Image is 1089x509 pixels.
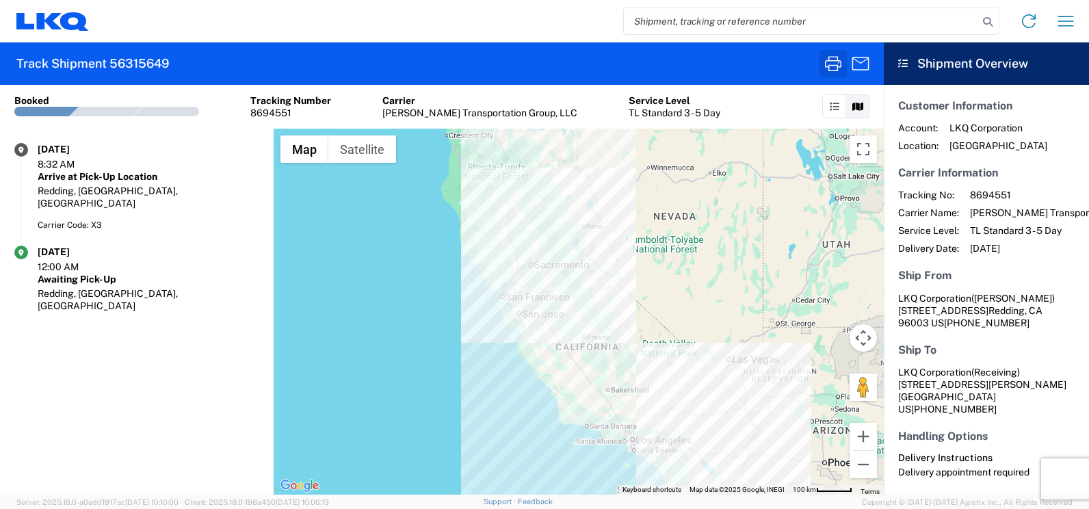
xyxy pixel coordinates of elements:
span: Tracking No: [898,189,959,201]
div: Arrive at Pick-Up Location [38,170,259,183]
span: Carrier Name: [898,207,959,219]
span: LKQ Corporation [STREET_ADDRESS][PERSON_NAME] [898,367,1066,390]
div: [DATE] [38,246,106,258]
span: Map data ©2025 Google, INEGI [690,486,785,493]
span: [GEOGRAPHIC_DATA] [949,140,1047,152]
span: [DATE] 10:06:13 [276,498,329,506]
span: Service Level: [898,224,959,237]
h5: Other Information [898,493,1075,506]
span: [PHONE_NUMBER] [911,404,997,415]
div: 8694551 [250,107,331,119]
span: ([PERSON_NAME]) [971,293,1055,304]
div: Redding, [GEOGRAPHIC_DATA], [GEOGRAPHIC_DATA] [38,185,259,209]
span: LKQ Corporation [898,293,971,304]
h5: Ship To [898,343,1075,356]
a: Support [484,497,518,506]
a: Open this area in Google Maps (opens a new window) [277,477,322,495]
h5: Ship From [898,269,1075,282]
div: Awaiting Pick-Up [38,273,259,285]
h6: Delivery Instructions [898,452,1075,464]
span: Delivery Date: [898,242,959,254]
span: (Receiving) [971,367,1020,378]
input: Shipment, tracking or reference number [624,8,978,34]
span: [DATE] 10:10:00 [125,498,179,506]
div: Delivery appointment required [898,466,1075,478]
span: Account: [898,122,939,134]
button: Map Scale: 100 km per 49 pixels [789,485,856,495]
header: Shipment Overview [884,42,1089,85]
button: Zoom out [850,451,877,478]
h5: Customer Information [898,99,1075,112]
span: Location: [898,140,939,152]
address: Redding, CA 96003 US [898,292,1075,329]
span: Copyright © [DATE]-[DATE] Agistix Inc., All Rights Reserved [862,496,1073,508]
a: Terms [861,488,880,495]
h2: Track Shipment 56315649 [16,55,169,72]
a: Feedback [518,497,553,506]
button: Keyboard shortcuts [622,485,681,495]
button: Toggle fullscreen view [850,135,877,163]
img: Google [277,477,322,495]
h5: Handling Options [898,430,1075,443]
button: Zoom in [850,423,877,450]
span: Client: 2025.18.0-198a450 [185,498,329,506]
div: 8:32 AM [38,158,106,170]
span: [PHONE_NUMBER] [944,317,1029,328]
div: 12:00 AM [38,261,106,273]
button: Map camera controls [850,324,877,352]
div: Service Level [629,94,720,107]
div: Redding, [GEOGRAPHIC_DATA], [GEOGRAPHIC_DATA] [38,287,259,312]
h5: Carrier Information [898,166,1075,179]
div: TL Standard 3 - 5 Day [629,107,720,119]
div: [PERSON_NAME] Transportation Group, LLC [382,107,577,119]
address: [GEOGRAPHIC_DATA] US [898,366,1075,415]
button: Drag Pegman onto the map to open Street View [850,374,877,401]
span: [STREET_ADDRESS] [898,305,988,316]
span: 100 km [793,486,816,493]
span: LKQ Corporation [949,122,1047,134]
div: Carrier Code: X3 [38,219,259,231]
button: Show satellite imagery [328,135,396,163]
button: Show street map [280,135,328,163]
div: Carrier [382,94,577,107]
div: Booked [14,94,49,107]
div: Tracking Number [250,94,331,107]
span: Server: 2025.18.0-a0edd1917ac [16,498,179,506]
div: [DATE] [38,143,106,155]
